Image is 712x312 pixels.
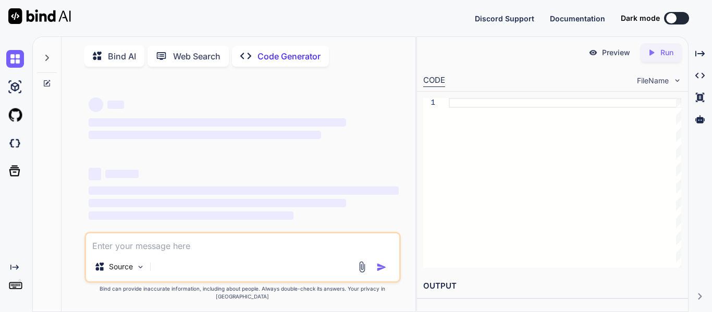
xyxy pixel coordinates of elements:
[475,14,534,23] span: Discord Support
[588,48,598,57] img: preview
[105,170,139,178] span: ‌
[89,211,293,220] span: ‌
[621,13,660,23] span: Dark mode
[6,78,24,96] img: ai-studio
[417,274,688,298] h2: OUTPUT
[257,50,321,63] p: Code Generator
[6,50,24,68] img: chat
[8,8,71,24] img: Bind AI
[376,262,387,272] img: icon
[109,261,133,272] p: Source
[475,13,534,24] button: Discord Support
[356,261,368,273] img: attachment
[6,106,24,124] img: githubLight
[550,14,605,23] span: Documentation
[660,47,673,58] p: Run
[173,50,220,63] p: Web Search
[89,118,346,127] span: ‌
[550,13,605,24] button: Documentation
[423,74,445,87] div: CODE
[89,186,399,195] span: ‌
[89,168,101,180] span: ‌
[136,263,145,271] img: Pick Models
[107,101,124,109] span: ‌
[423,98,435,108] div: 1
[89,97,103,112] span: ‌
[6,134,24,152] img: darkCloudIdeIcon
[89,131,321,139] span: ‌
[89,199,346,207] span: ‌
[108,50,136,63] p: Bind AI
[602,47,630,58] p: Preview
[673,76,682,85] img: chevron down
[637,76,669,86] span: FileName
[84,285,401,301] p: Bind can provide inaccurate information, including about people. Always double-check its answers....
